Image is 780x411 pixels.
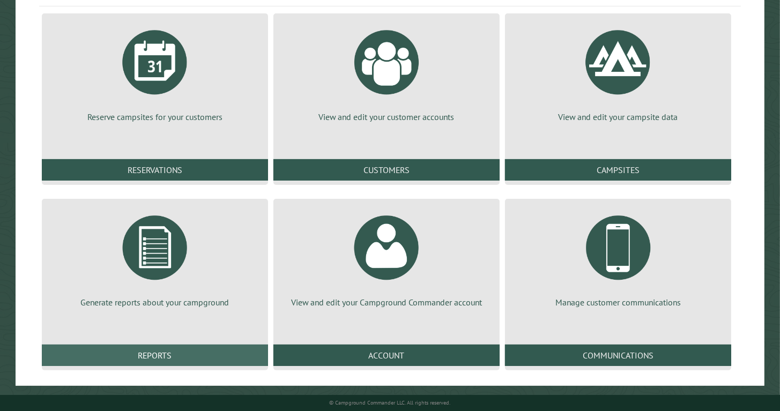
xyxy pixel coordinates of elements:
[329,399,450,406] small: © Campground Commander LLC. All rights reserved.
[286,111,487,123] p: View and edit your customer accounts
[55,207,255,308] a: Generate reports about your campground
[505,159,731,181] a: Campsites
[518,22,718,123] a: View and edit your campsite data
[42,159,268,181] a: Reservations
[505,345,731,366] a: Communications
[55,111,255,123] p: Reserve campsites for your customers
[286,207,487,308] a: View and edit your Campground Commander account
[273,345,500,366] a: Account
[55,22,255,123] a: Reserve campsites for your customers
[55,296,255,308] p: Generate reports about your campground
[42,345,268,366] a: Reports
[286,22,487,123] a: View and edit your customer accounts
[518,111,718,123] p: View and edit your campsite data
[518,207,718,308] a: Manage customer communications
[518,296,718,308] p: Manage customer communications
[273,159,500,181] a: Customers
[286,296,487,308] p: View and edit your Campground Commander account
